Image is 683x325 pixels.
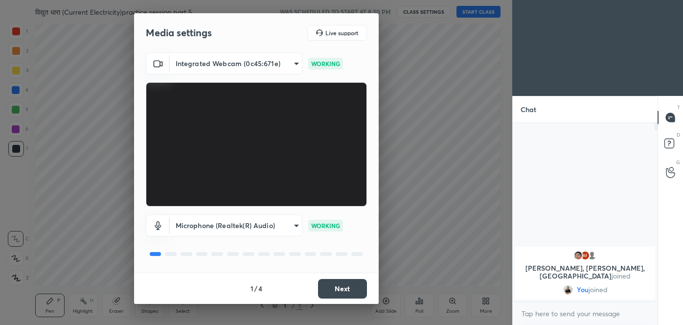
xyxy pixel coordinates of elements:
p: T [677,104,680,111]
button: Next [318,279,367,299]
h4: / [254,283,257,294]
span: You [577,286,589,294]
p: WORKING [311,221,340,230]
div: Integrated Webcam (0c45:671e) [170,52,302,74]
h4: 1 [250,283,253,294]
h2: Media settings [146,26,212,39]
p: G [676,159,680,166]
span: joined [589,286,608,294]
span: joined [612,271,631,280]
img: 328e836ca9b34a41ab6820f4758145ba.jpg [563,285,573,295]
div: Integrated Webcam (0c45:671e) [170,214,302,236]
p: D [677,131,680,139]
p: Chat [513,96,544,122]
h5: Live support [325,30,358,36]
img: 3 [580,251,590,260]
img: default.png [587,251,597,260]
p: [PERSON_NAME], [PERSON_NAME], [GEOGRAPHIC_DATA] [521,264,649,280]
div: grid [513,245,658,302]
img: 17963b32a8114a8eaca756b508a36ab1.jpg [573,251,583,260]
h4: 4 [258,283,262,294]
p: WORKING [311,59,340,68]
